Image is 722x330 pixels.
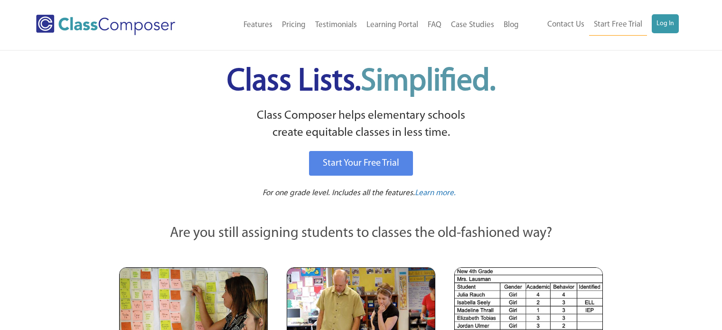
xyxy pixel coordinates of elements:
a: Learn more. [415,188,456,199]
span: Learn more. [415,189,456,197]
a: Start Free Trial [589,14,647,36]
span: Start Your Free Trial [323,159,399,168]
img: Class Composer [36,15,175,35]
p: Class Composer helps elementary schools create equitable classes in less time. [118,107,605,142]
span: Class Lists. [227,66,496,97]
a: Learning Portal [362,15,423,36]
a: FAQ [423,15,446,36]
nav: Header Menu [524,14,679,36]
span: For one grade level. Includes all the features. [263,189,415,197]
span: Simplified. [361,66,496,97]
a: Contact Us [543,14,589,35]
a: Blog [499,15,524,36]
p: Are you still assigning students to classes the old-fashioned way? [119,223,603,244]
a: Features [239,15,277,36]
a: Testimonials [310,15,362,36]
a: Case Studies [446,15,499,36]
a: Start Your Free Trial [309,151,413,176]
a: Log In [652,14,679,33]
nav: Header Menu [206,15,523,36]
a: Pricing [277,15,310,36]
